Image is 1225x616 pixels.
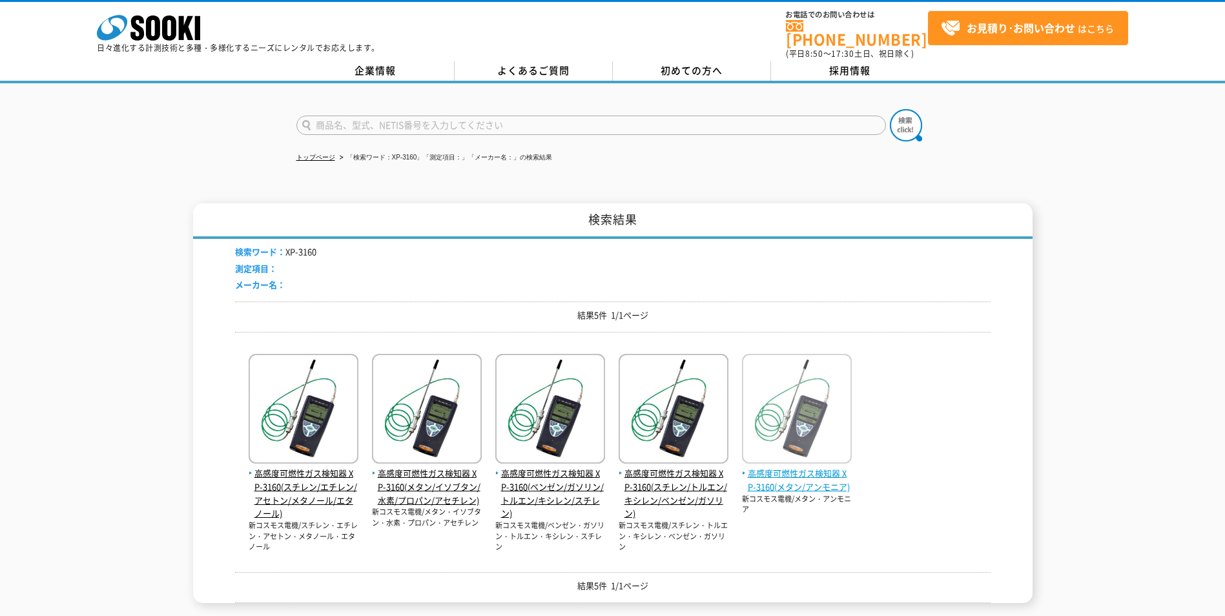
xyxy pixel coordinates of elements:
[890,109,922,141] img: btn_search.png
[296,116,886,135] input: 商品名、型式、NETIS番号を入力してください
[495,520,605,553] p: 新コスモス電機/ベンゼン・ガソリン・トルエン・キシレン・スチレン
[495,453,605,520] a: 高感度可燃性ガス検知器 XP-3160(ベンゼン/ガソリン/トルエン/キシレン/スチレン)
[619,453,728,520] a: 高感度可燃性ガス検知器 XP-3160(スチレン/トルエン/キシレン/ベンゼン/ガソリン)
[928,11,1128,45] a: お見積り･お問い合わせはこちら
[235,278,285,291] span: メーカー名：
[235,579,991,593] p: 結果5件 1/1ページ
[235,309,991,322] p: 結果5件 1/1ページ
[495,467,605,520] span: 高感度可燃性ガス検知器 XP-3160(ベンゼン/ガソリン/トルエン/キシレン/スチレン)
[805,48,823,59] span: 8:50
[786,11,928,19] span: お電話でのお問い合わせは
[786,48,914,59] span: (平日 ～ 土日、祝日除く)
[296,154,335,161] a: トップページ
[455,61,613,81] a: よくあるご質問
[619,354,728,467] img: XP-3160(スチレン/トルエン/キシレン/ベンゼン/ガソリン)
[661,63,723,77] span: 初めての方へ
[249,520,358,553] p: 新コスモス電機/スチレン・エチレン・アセトン・メタノール・エタノール
[235,245,285,258] span: 検索ワード：
[372,354,482,467] img: XP-3160(メタン/イソブタン/水素/プロパン/アセチレン)
[742,494,852,515] p: 新コスモス電機/メタン・アンモニア
[742,467,852,494] span: 高感度可燃性ガス検知器 XP-3160(メタン/アンモニア)
[941,19,1114,38] span: はこちら
[337,151,553,165] li: 「検索ワード：XP-3160」「測定項目：」「メーカー名：」の検索結果
[786,20,928,46] a: [PHONE_NUMBER]
[372,467,482,507] span: 高感度可燃性ガス検知器 XP-3160(メタン/イソブタン/水素/プロパン/アセチレン)
[249,354,358,467] img: XP-3160(スチレン/エチレン/アセトン/メタノール/エタノール)
[967,20,1075,36] strong: お見積り･お問い合わせ
[235,245,316,259] li: XP-3160
[831,48,854,59] span: 17:30
[235,262,277,274] span: 測定項目：
[495,354,605,467] img: XP-3160(ベンゼン/ガソリン/トルエン/キシレン/スチレン)
[296,61,455,81] a: 企業情報
[372,453,482,507] a: 高感度可燃性ガス検知器 XP-3160(メタン/イソブタン/水素/プロパン/アセチレン)
[742,354,852,467] img: XP-3160(メタン/アンモニア)
[372,507,482,528] p: 新コスモス電機/メタン・イソブタン・水素・プロパン・アセチレン
[742,453,852,493] a: 高感度可燃性ガス検知器 XP-3160(メタン/アンモニア)
[249,453,358,520] a: 高感度可燃性ガス検知器 XP-3160(スチレン/エチレン/アセトン/メタノール/エタノール)
[619,520,728,553] p: 新コスモス電機/スチレン・トルエン・キシレン・ベンゼン・ガソリン
[771,61,929,81] a: 採用情報
[613,61,771,81] a: 初めての方へ
[619,467,728,520] span: 高感度可燃性ガス検知器 XP-3160(スチレン/トルエン/キシレン/ベンゼン/ガソリン)
[97,44,380,52] p: 日々進化する計測技術と多種・多様化するニーズにレンタルでお応えします。
[193,203,1033,239] h1: 検索結果
[249,467,358,520] span: 高感度可燃性ガス検知器 XP-3160(スチレン/エチレン/アセトン/メタノール/エタノール)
